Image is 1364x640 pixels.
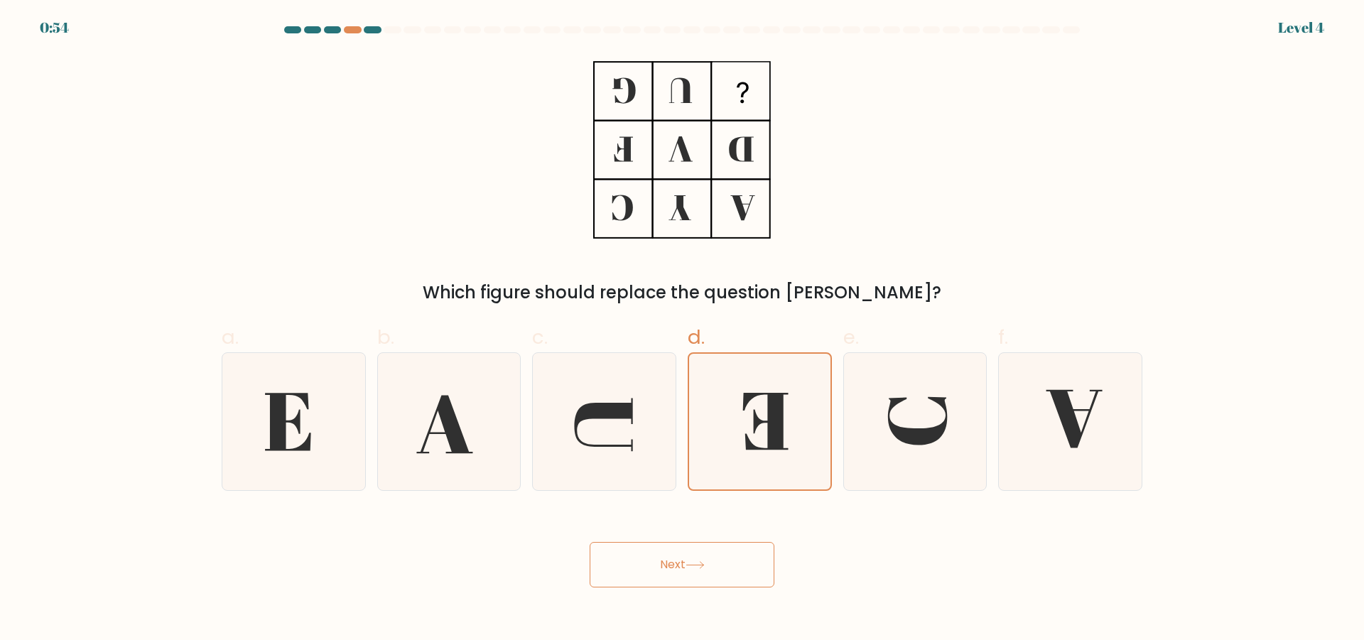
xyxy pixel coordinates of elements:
[222,323,239,351] span: a.
[590,542,774,587] button: Next
[230,280,1134,305] div: Which figure should replace the question [PERSON_NAME]?
[532,323,548,351] span: c.
[843,323,859,351] span: e.
[377,323,394,351] span: b.
[998,323,1008,351] span: f.
[688,323,705,351] span: d.
[1278,17,1324,38] div: Level 4
[40,17,69,38] div: 0:54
